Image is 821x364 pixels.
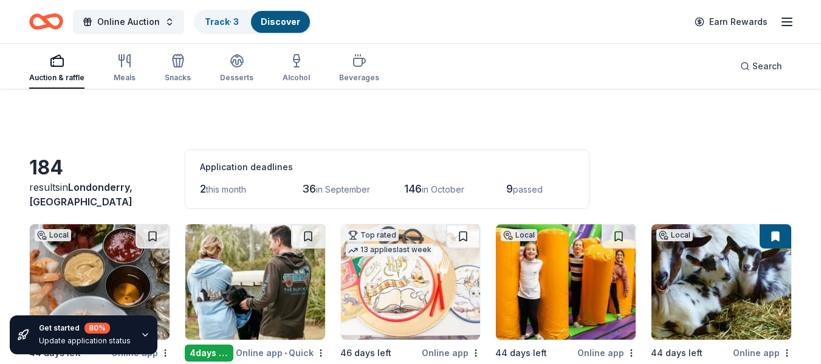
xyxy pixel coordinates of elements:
span: 2 [200,182,206,195]
button: Auction & raffle [29,49,84,89]
div: 46 days left [340,346,391,360]
img: Image for The Black Dog [185,224,325,340]
div: Update application status [39,336,131,346]
button: Desserts [220,49,253,89]
img: Image for Charmingfare Farm [651,224,791,340]
span: in October [422,184,464,194]
span: • [284,348,287,358]
div: Get started [39,323,131,334]
div: Local [656,229,693,241]
div: Online app [577,345,636,360]
div: Online app [733,345,792,360]
div: Application deadlines [200,160,574,174]
div: Alcohol [283,73,310,83]
button: Alcohol [283,49,310,89]
div: Local [501,229,537,241]
a: Earn Rewards [687,11,775,33]
span: Londonderry, [GEOGRAPHIC_DATA] [29,181,132,208]
div: Desserts [220,73,253,83]
a: Track· 3 [205,16,239,27]
div: 44 days left [495,346,547,360]
a: Home [29,7,63,36]
img: Image for Oriental Trading [341,224,481,340]
span: in [29,181,132,208]
span: Online Auction [97,15,160,29]
button: Meals [114,49,136,89]
span: this month [206,184,246,194]
button: Online Auction [73,10,184,34]
span: 36 [302,182,316,195]
div: Snacks [165,73,191,83]
img: Image for XtremeCraze [496,224,636,340]
div: Top rated [346,229,399,241]
span: 146 [404,182,422,195]
div: Meals [114,73,136,83]
div: Online app [422,345,481,360]
button: Search [730,54,792,78]
span: 9 [506,182,513,195]
div: results [29,180,170,209]
div: Beverages [339,73,379,83]
div: Online app Quick [236,345,326,360]
img: Image for River House Restaurant [30,224,170,340]
div: Local [35,229,71,241]
button: Track· 3Discover [194,10,311,34]
div: 13 applies last week [346,244,434,256]
span: in September [316,184,370,194]
div: 44 days left [651,346,702,360]
div: 184 [29,156,170,180]
div: 4 days left [185,345,233,362]
div: Auction & raffle [29,73,84,83]
button: Beverages [339,49,379,89]
div: 80 % [84,323,110,334]
span: passed [513,184,543,194]
a: Discover [261,16,300,27]
button: Snacks [165,49,191,89]
span: Search [752,59,782,74]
